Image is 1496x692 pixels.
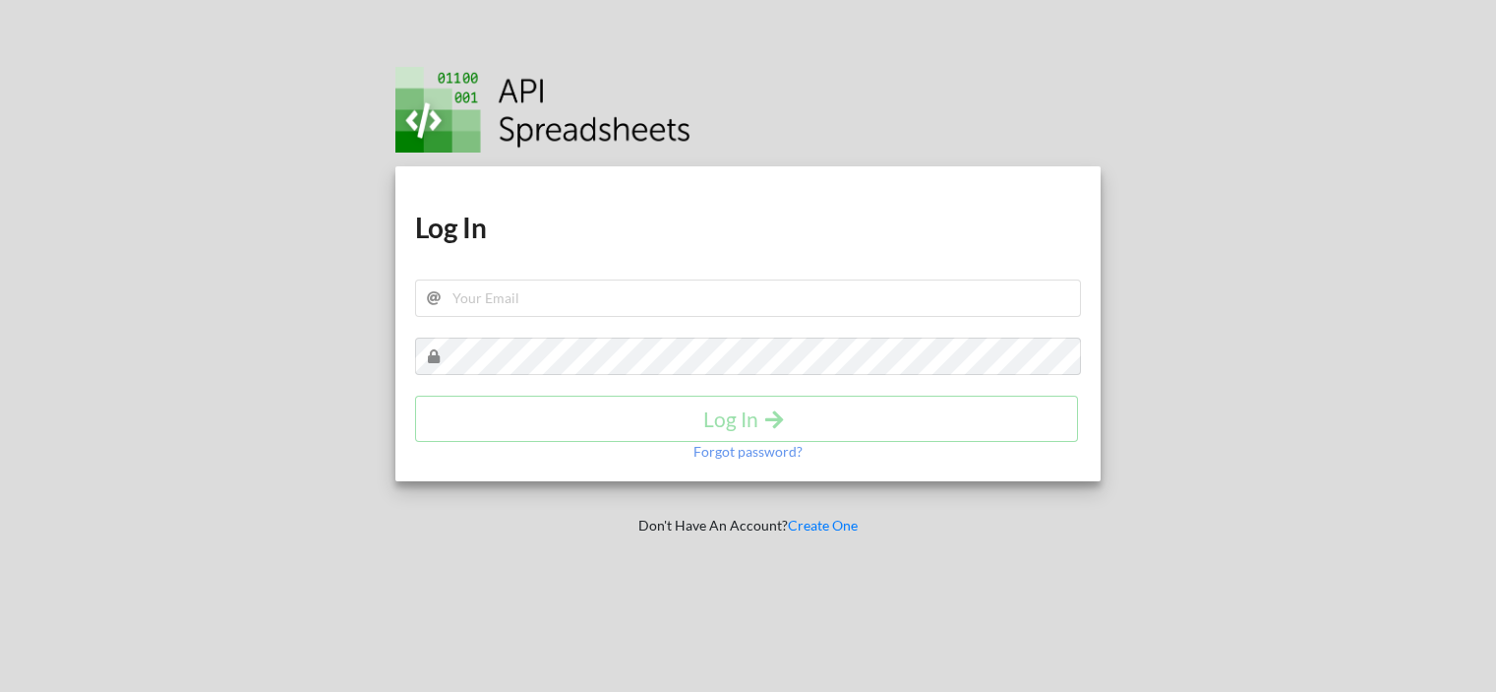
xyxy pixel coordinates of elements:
[382,516,1115,535] p: Don't Have An Account?
[693,442,803,462] p: Forgot password?
[788,517,858,534] a: Create One
[395,67,690,153] img: Logo.png
[415,210,1082,245] h1: Log In
[415,280,1082,317] input: Your Email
